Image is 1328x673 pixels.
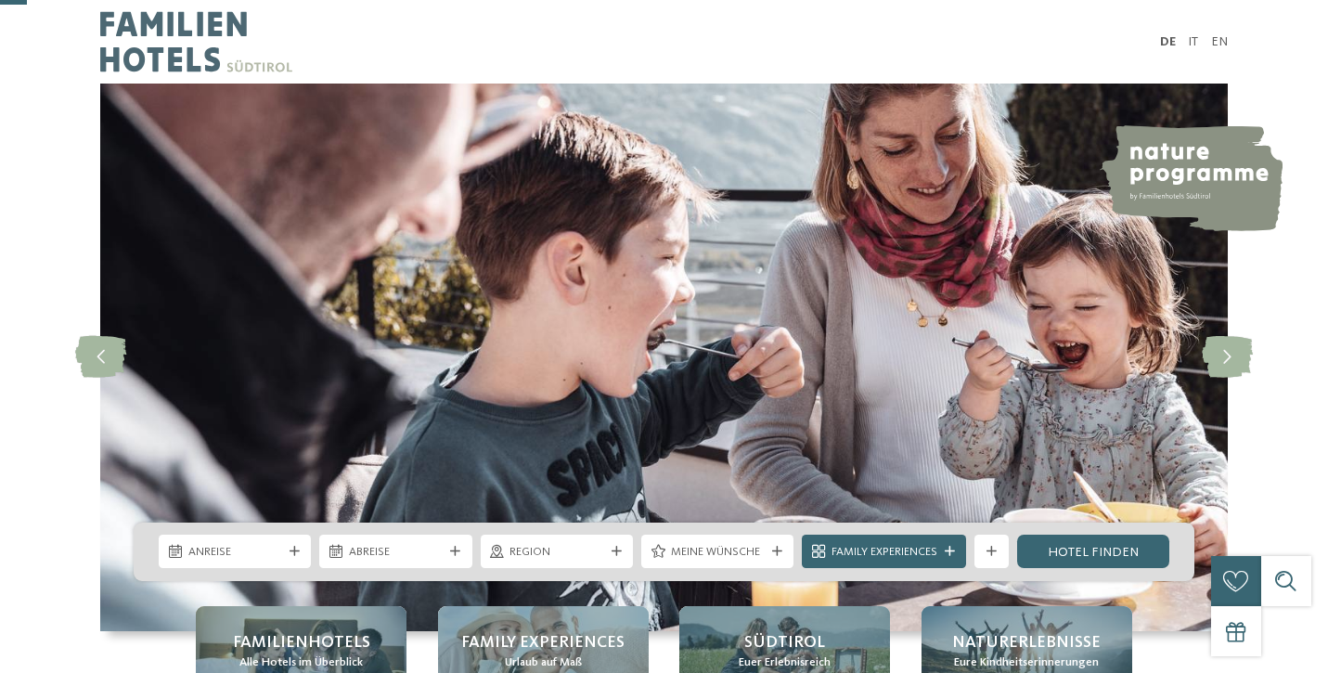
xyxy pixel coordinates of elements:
span: Family Experiences [832,544,937,561]
span: Meine Wünsche [671,544,765,561]
span: Anreise [188,544,282,561]
a: Hotel finden [1017,535,1169,568]
span: Alle Hotels im Überblick [239,654,363,671]
span: Eure Kindheitserinnerungen [954,654,1099,671]
span: Family Experiences [461,631,625,654]
img: nature programme by Familienhotels Südtirol [1099,125,1283,231]
a: DE [1160,35,1176,48]
span: Familienhotels [233,631,370,654]
img: Familienhotels Südtirol: The happy family places [100,84,1228,631]
span: Euer Erlebnisreich [739,654,831,671]
span: Abreise [349,544,443,561]
span: Urlaub auf Maß [505,654,582,671]
span: Südtirol [744,631,825,654]
span: Region [509,544,603,561]
span: Naturerlebnisse [952,631,1101,654]
a: IT [1188,35,1198,48]
a: EN [1211,35,1228,48]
